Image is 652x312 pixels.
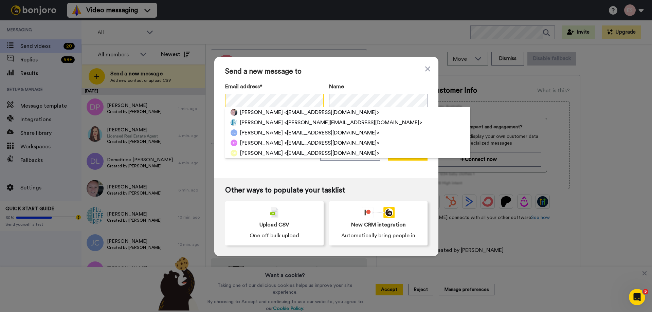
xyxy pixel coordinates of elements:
[240,108,283,116] span: [PERSON_NAME]
[270,207,278,218] img: csv-grey.png
[284,118,422,127] span: <[PERSON_NAME][EMAIL_ADDRESS][DOMAIN_NAME]>
[259,221,289,229] span: Upload CSV
[231,119,237,126] img: 746c1c77-b464-42a2-becb-32610d77dfd9.png
[351,221,406,229] span: New CRM integration
[250,232,299,240] span: One off bulk upload
[240,129,283,137] span: [PERSON_NAME]
[643,289,648,294] span: 5
[629,289,645,305] iframe: Intercom live chat
[240,139,283,147] span: [PERSON_NAME]
[284,129,379,137] span: <[EMAIL_ADDRESS][DOMAIN_NAME]>
[225,186,428,195] span: Other ways to populate your tasklist
[231,150,237,157] img: nb.png
[231,140,237,146] img: jp.png
[240,149,283,157] span: [PERSON_NAME]
[284,108,379,116] span: <[EMAIL_ADDRESS][DOMAIN_NAME]>
[329,82,344,91] span: Name
[284,149,379,157] span: <[EMAIL_ADDRESS][DOMAIN_NAME]>
[231,129,237,136] img: jc.png
[284,139,379,147] span: <[EMAIL_ADDRESS][DOMAIN_NAME]>
[240,118,283,127] span: [PERSON_NAME]
[225,68,428,76] span: Send a new message to
[231,109,237,116] img: 3e1fb981-3949-4986-9458-8f13943d3f9f.jpg
[362,207,395,218] div: animation
[225,82,324,91] label: Email address*
[341,232,415,240] span: Automatically bring people in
